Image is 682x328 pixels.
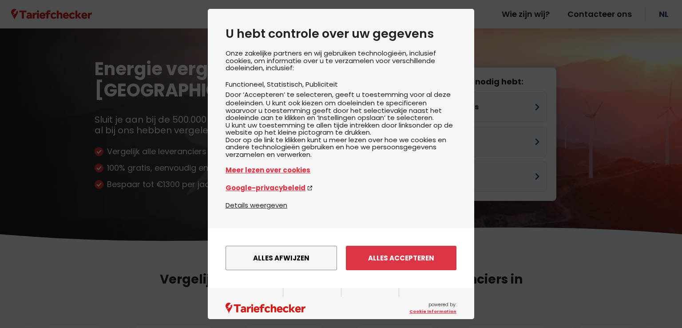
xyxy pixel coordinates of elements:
li: Publiciteit [305,80,338,89]
a: Meer lezen over cookies [226,165,456,175]
div: menu [208,228,474,288]
button: Details weergeven [226,200,287,210]
li: Functioneel [226,80,267,89]
li: Statistisch [267,80,305,89]
div: Onze zakelijke partners en wij gebruiken technologieën, inclusief cookies, om informatie over u t... [226,50,456,200]
button: Alles afwijzen [226,246,337,270]
h2: U hebt controle over uw gegevens [226,27,456,41]
button: Alles accepteren [346,246,456,270]
a: Google-privacybeleid [226,183,456,193]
